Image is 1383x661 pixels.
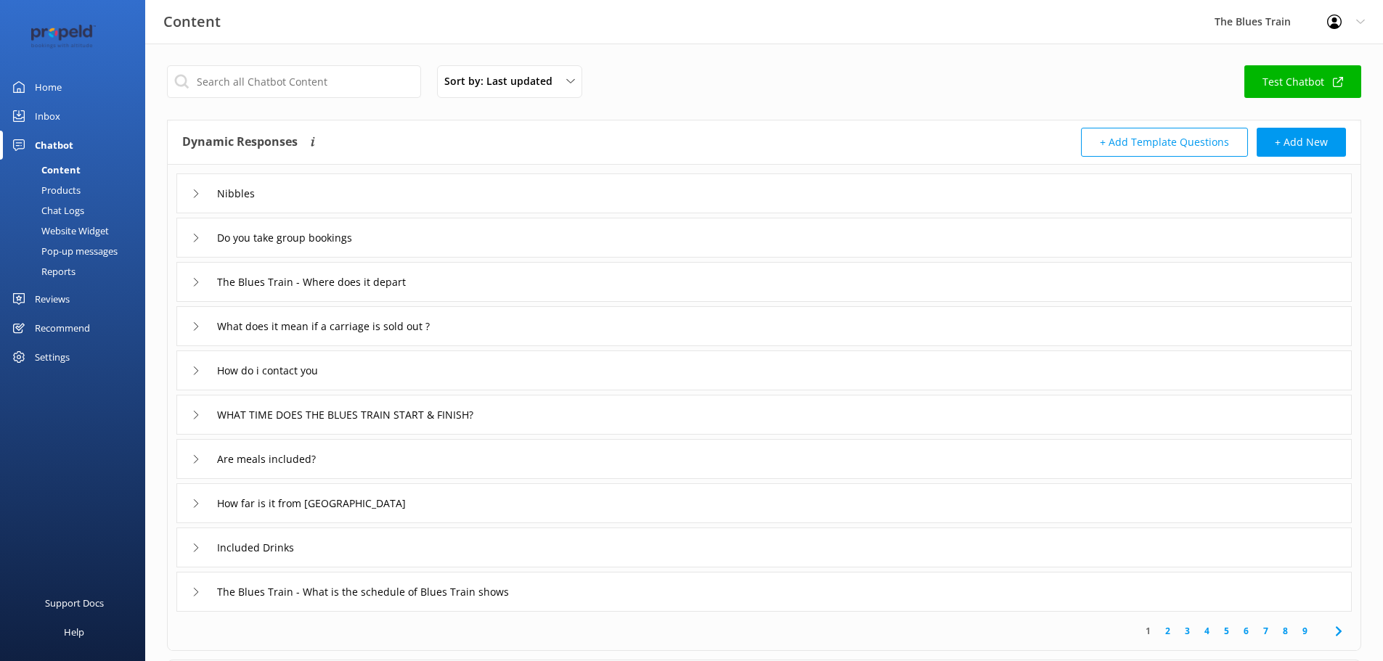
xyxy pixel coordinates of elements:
button: + Add New [1257,128,1346,157]
div: Reviews [35,284,70,313]
button: + Add Template Questions [1081,128,1248,157]
a: 1 [1138,624,1158,638]
div: Help [64,617,84,646]
div: Reports [9,261,76,282]
div: Pop-up messages [9,241,118,261]
a: Content [9,160,145,180]
div: Inbox [35,102,60,131]
div: Settings [35,342,70,371]
a: Products [9,180,145,200]
a: Pop-up messages [9,241,145,261]
div: Support Docs [45,588,104,617]
a: 9 [1295,624,1315,638]
div: Website Widget [9,221,109,241]
input: Search all Chatbot Content [167,65,421,98]
a: Chat Logs [9,200,145,221]
a: 8 [1276,624,1295,638]
div: Products [9,180,81,200]
img: 12-1677471078.png [22,25,105,49]
h4: Dynamic Responses [182,128,298,157]
h3: Content [163,10,221,33]
div: Chatbot [35,131,73,160]
a: 5 [1217,624,1236,638]
a: Reports [9,261,145,282]
a: 7 [1256,624,1276,638]
div: Recommend [35,313,90,342]
a: Test Chatbot [1244,65,1361,98]
a: 3 [1178,624,1197,638]
a: Website Widget [9,221,145,241]
a: 6 [1236,624,1256,638]
div: Home [35,73,62,102]
div: Content [9,160,81,180]
a: 2 [1158,624,1178,638]
span: Sort by: Last updated [444,73,561,89]
a: 4 [1197,624,1217,638]
div: Chat Logs [9,200,84,221]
